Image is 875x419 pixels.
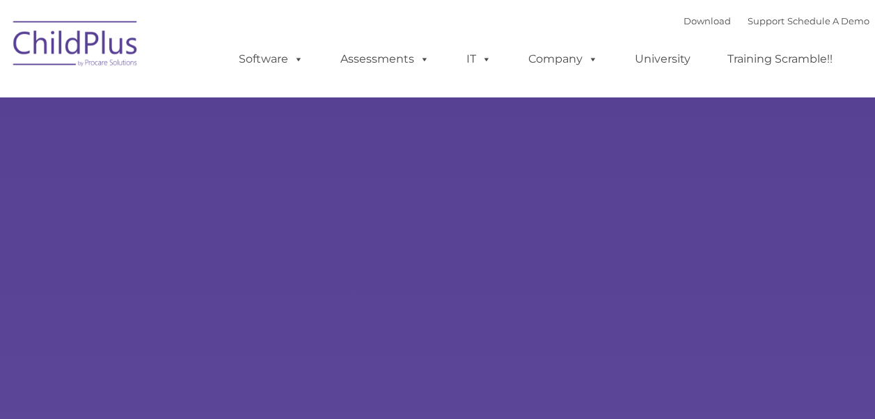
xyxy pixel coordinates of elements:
[621,45,704,73] a: University
[684,15,731,26] a: Download
[684,15,869,26] font: |
[748,15,785,26] a: Support
[6,11,145,81] img: ChildPlus by Procare Solutions
[326,45,443,73] a: Assessments
[514,45,612,73] a: Company
[714,45,846,73] a: Training Scramble!!
[452,45,505,73] a: IT
[225,45,317,73] a: Software
[787,15,869,26] a: Schedule A Demo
